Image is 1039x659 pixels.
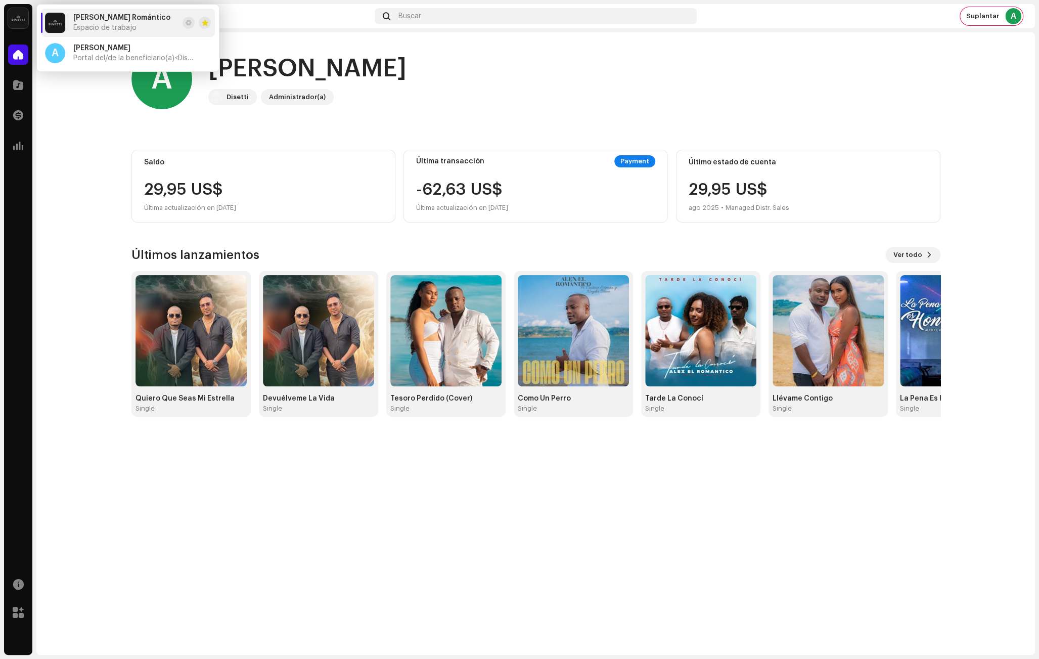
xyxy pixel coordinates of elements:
[689,158,928,166] div: Último estado de cuenta
[900,394,1011,403] div: La Pena Es Honda [Versión Salsa]
[900,405,919,413] div: Single
[390,275,502,386] img: 51a899c0-72e5-424c-a606-e47267043ca8
[893,245,922,265] span: Ver todo
[398,12,421,20] span: Buscar
[773,405,792,413] div: Single
[390,394,502,403] div: Tesoro Perdido (Cover)
[645,394,756,403] div: Tarde La Conocí
[210,91,222,103] img: 02a7c2d3-3c89-4098-b12f-2ff2945c95ee
[885,247,940,263] button: Ver todo
[144,158,383,166] div: Saldo
[773,394,884,403] div: Llévame Contigo
[208,53,406,85] div: [PERSON_NAME]
[45,43,65,63] div: A
[131,49,192,109] div: A
[645,405,664,413] div: Single
[73,14,170,22] span: Alex El Romántico
[390,405,410,413] div: Single
[645,275,756,386] img: e0378641-d4ee-4be3-bcf8-b2186eb6debf
[8,8,28,28] img: 02a7c2d3-3c89-4098-b12f-2ff2945c95ee
[416,202,508,214] div: Última actualización en [DATE]
[900,275,1011,386] img: cd07e28a-5cc2-4d18-ae81-f3292056c17a
[614,155,655,167] div: Payment
[135,275,247,386] img: dd667555-9ec1-41cd-9367-578a2bb47ec3
[131,150,396,223] re-o-card-value: Saldo
[518,275,629,386] img: 356a7b1b-72db-4b05-b515-97853fd3bb76
[773,275,884,386] img: 770c5952-3282-42a8-ac3b-3dd7d1d2e2fb
[518,394,629,403] div: Como Un Perro
[131,247,259,263] h3: Últimos lanzamientos
[73,24,137,32] span: Espacio de trabajo
[73,44,130,52] span: Alexander Murillo
[1005,8,1021,24] div: A
[144,202,383,214] div: Última actualización en [DATE]
[676,150,940,223] re-o-card-value: Último estado de cuenta
[416,157,484,165] div: Última transacción
[73,54,195,62] span: Portal del/de la beneficiario(a) <Disetti>
[966,12,999,20] span: Suplantar
[726,202,789,214] div: Managed Distr. Sales
[45,13,65,33] img: 02a7c2d3-3c89-4098-b12f-2ff2945c95ee
[135,405,155,413] div: Single
[174,55,203,62] span: <Disetti>
[227,91,249,103] div: Disetti
[269,91,326,103] div: Administrador(a)
[135,394,247,403] div: Quiero Que Seas Mi Estrella
[518,405,537,413] div: Single
[263,275,374,386] img: b3a095a7-39d4-4f0e-a0a3-dd51eb7fe91d
[721,202,724,214] div: •
[263,394,374,403] div: Devuélveme La Vida
[263,405,282,413] div: Single
[689,202,719,214] div: ago 2025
